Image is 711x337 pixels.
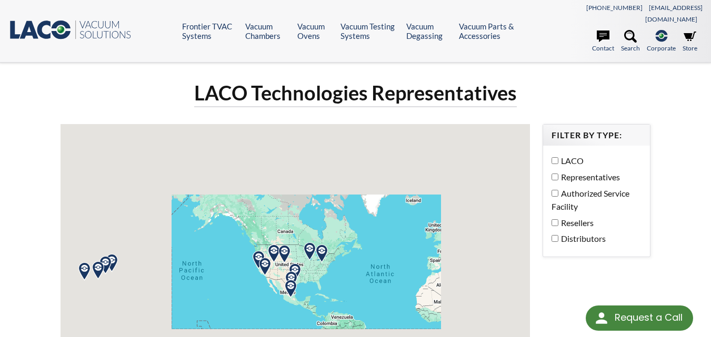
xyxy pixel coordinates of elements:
a: [PHONE_NUMBER] [586,4,643,12]
a: Search [621,30,640,53]
label: LACO [552,154,636,168]
a: Frontier TVAC Systems [182,22,237,40]
input: Distributors [552,235,558,242]
input: Resellers [552,219,558,226]
input: LACO [552,157,558,164]
div: Request a Call [615,305,683,330]
img: round button [593,310,610,326]
a: Store [683,30,697,53]
label: Representatives [552,170,636,184]
div: Request a Call [586,305,693,331]
label: Distributors [552,232,636,246]
label: Resellers [552,216,636,230]
a: [EMAIL_ADDRESS][DOMAIN_NAME] [645,4,703,23]
h4: Filter by Type: [552,130,642,141]
a: Vacuum Testing Systems [341,22,399,40]
input: Representatives [552,173,558,180]
span: Corporate [647,43,676,53]
input: Authorized Service Facility [552,190,558,197]
h1: LACO Technologies Representatives [194,80,517,107]
a: Contact [592,30,614,53]
a: Vacuum Parts & Accessories [459,22,526,40]
a: Vacuum Chambers [245,22,289,40]
a: Vacuum Ovens [297,22,333,40]
a: Vacuum Degassing [406,22,451,40]
label: Authorized Service Facility [552,187,636,213]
